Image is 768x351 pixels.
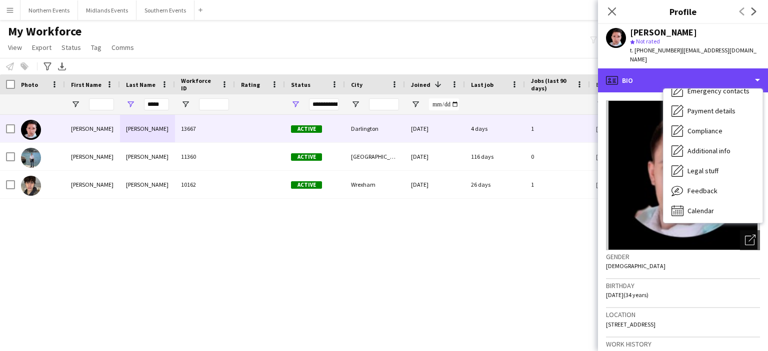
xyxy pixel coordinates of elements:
span: Status [291,81,310,88]
button: Southern Events [136,0,194,20]
div: Calendar [663,201,762,221]
div: 1 [525,115,590,142]
img: David Munro [21,120,41,140]
div: [DATE] [405,171,465,198]
span: Tag [91,43,101,52]
span: Not rated [636,37,660,45]
span: Last Name [126,81,155,88]
img: Joshua Munro [21,148,41,168]
button: Open Filter Menu [351,100,360,109]
div: [PERSON_NAME] [120,143,175,170]
input: City Filter Input [369,98,399,110]
a: View [4,41,26,54]
h3: Profile [598,5,768,18]
button: Northern Events [20,0,78,20]
div: Bio [598,68,768,92]
app-action-btn: Export XLSX [56,60,68,72]
span: Legal stuff [687,166,718,175]
div: Legal stuff [663,161,762,181]
button: Open Filter Menu [181,100,190,109]
span: Compliance [687,126,722,135]
input: Joined Filter Input [429,98,459,110]
span: Calendar [687,206,714,215]
button: Midlands Events [78,0,136,20]
div: Darlington [345,115,405,142]
div: Compliance [663,121,762,141]
a: Status [57,41,85,54]
button: Open Filter Menu [71,100,80,109]
div: Open photos pop-in [740,230,760,250]
div: [GEOGRAPHIC_DATA] [345,143,405,170]
h3: Work history [606,340,760,349]
div: 10162 [175,171,235,198]
img: Charles Munro [21,176,41,196]
span: Feedback [687,186,717,195]
div: 11360 [175,143,235,170]
app-action-btn: Advanced filters [41,60,53,72]
div: [PERSON_NAME] [120,171,175,198]
div: [PERSON_NAME] [65,115,120,142]
span: Payment details [687,106,735,115]
input: Workforce ID Filter Input [199,98,229,110]
span: Active [291,125,322,133]
span: View [8,43,22,52]
a: Export [28,41,55,54]
div: Additional info [663,141,762,161]
input: Last Name Filter Input [144,98,169,110]
h3: Location [606,310,760,319]
span: Last job [471,81,493,88]
div: 13667 [175,115,235,142]
span: Joined [411,81,430,88]
span: My Workforce [8,24,81,39]
div: [PERSON_NAME] [65,171,120,198]
div: 116 days [465,143,525,170]
span: Active [291,153,322,161]
div: [PERSON_NAME] [630,28,697,37]
button: Open Filter Menu [411,100,420,109]
div: [DATE] [405,143,465,170]
span: Rating [241,81,260,88]
div: [PERSON_NAME] [120,115,175,142]
span: [DATE] (34 years) [606,291,648,299]
img: Crew avatar or photo [606,100,760,250]
span: Workforce ID [181,77,217,92]
h3: Birthday [606,281,760,290]
span: City [351,81,362,88]
div: [PERSON_NAME] [65,143,120,170]
span: Export [32,43,51,52]
div: Feedback [663,181,762,201]
span: Jobs (last 90 days) [531,77,572,92]
h3: Gender [606,252,760,261]
div: 1 [525,171,590,198]
span: Comms [111,43,134,52]
span: Email [596,81,612,88]
span: Additional info [687,146,730,155]
span: | [EMAIL_ADDRESS][DOMAIN_NAME] [630,46,756,63]
span: t. [PHONE_NUMBER] [630,46,682,54]
div: 4 days [465,115,525,142]
a: Tag [87,41,105,54]
span: [STREET_ADDRESS] [606,321,655,328]
div: Wrexham [345,171,405,198]
span: Active [291,181,322,189]
span: Photo [21,81,38,88]
button: Open Filter Menu [596,100,605,109]
a: Comms [107,41,138,54]
span: Emergency contacts [687,86,749,95]
span: First Name [71,81,101,88]
span: [DEMOGRAPHIC_DATA] [606,262,665,270]
div: 26 days [465,171,525,198]
button: Open Filter Menu [291,100,300,109]
div: 0 [525,143,590,170]
div: [DATE] [405,115,465,142]
button: Open Filter Menu [126,100,135,109]
div: Payment details [663,101,762,121]
span: Status [61,43,81,52]
div: Emergency contacts [663,81,762,101]
input: First Name Filter Input [89,98,114,110]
